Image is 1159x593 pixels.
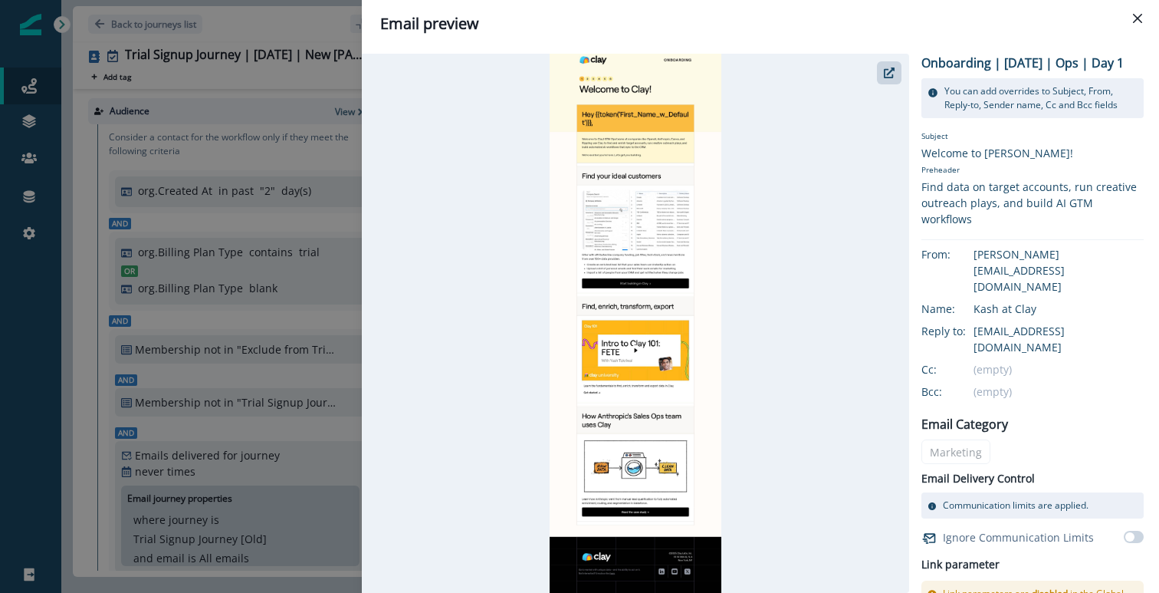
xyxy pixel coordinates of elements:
div: Cc: [921,361,998,377]
div: Kash at Clay [973,301,1144,317]
div: [EMAIL_ADDRESS][DOMAIN_NAME] [973,323,1144,355]
div: From: [921,246,998,262]
div: Bcc: [921,384,998,400]
h2: Link parameter [921,555,1000,575]
div: (empty) [973,384,1144,400]
p: Onboarding | [DATE] | Ops | Day 1 [921,54,1124,72]
div: Email preview [380,12,1141,35]
p: Subject [921,130,1144,145]
div: Find data on target accounts, run creative outreach plays, and build AI GTM workflows [921,179,1144,227]
img: email asset unavailable [550,54,721,593]
div: Welcome to [PERSON_NAME]! [921,145,1144,161]
button: Close [1125,6,1150,31]
div: (empty) [973,361,1144,377]
div: [PERSON_NAME][EMAIL_ADDRESS][DOMAIN_NAME] [973,246,1144,295]
p: Preheader [921,161,1144,179]
div: Name: [921,301,998,317]
p: You can add overrides to Subject, From, Reply-to, Sender name, Cc and Bcc fields [944,84,1138,112]
div: Reply to: [921,323,998,339]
